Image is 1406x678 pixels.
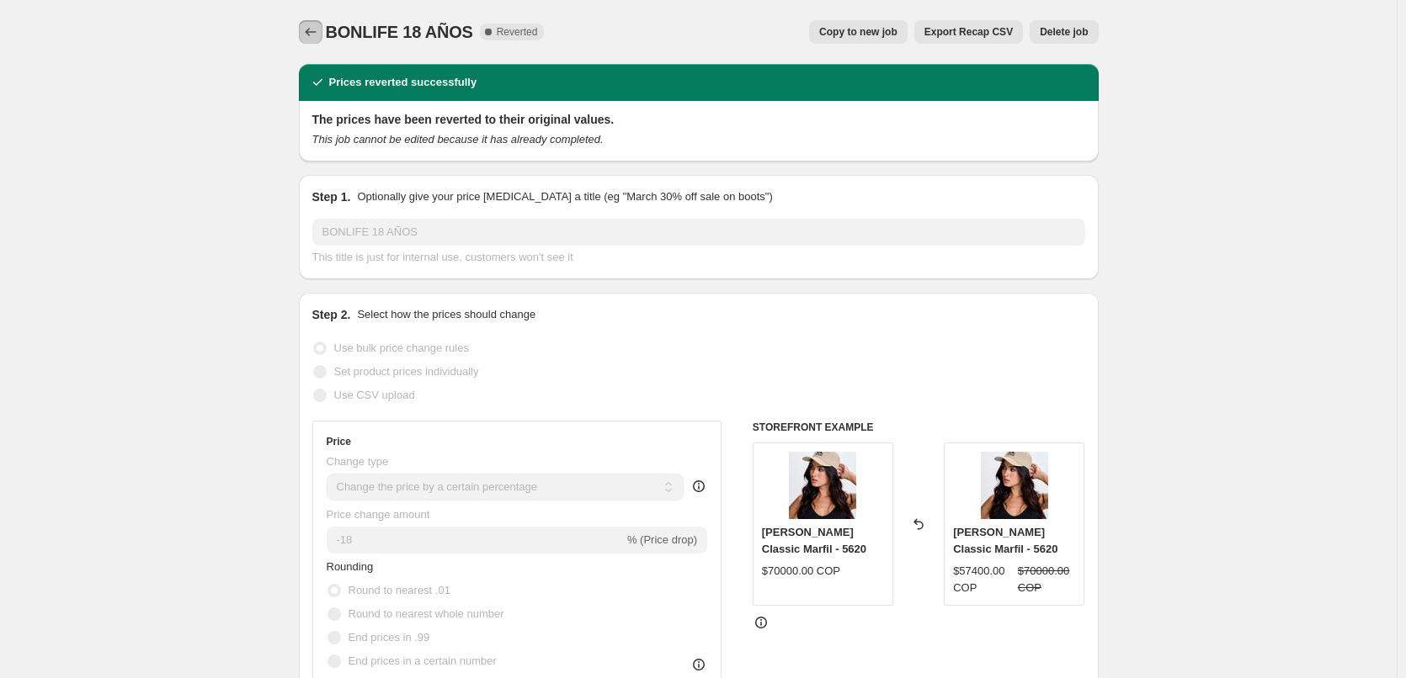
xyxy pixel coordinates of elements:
[357,188,772,205] p: Optionally give your price [MEDICAL_DATA] a title (eg "March 30% off sale on boots")
[1030,20,1098,44] button: Delete job
[349,607,504,620] span: Round to nearest whole number
[349,654,497,667] span: End prices in a certain number
[334,365,479,378] span: Set product prices individually
[819,25,897,39] span: Copy to new job
[327,560,374,573] span: Rounding
[349,584,450,596] span: Round to nearest .01
[953,563,1011,596] div: $57400.00 COP
[627,533,697,546] span: % (Price drop)
[312,306,351,323] h2: Step 2.
[753,421,1085,434] h6: STOREFRONT EXAMPLE
[334,389,415,401] span: Use CSV upload
[1018,563,1076,596] strike: $70000.00 COP
[762,526,866,555] span: [PERSON_NAME] Classic Marfil - 5620
[334,342,469,354] span: Use bulk price change rules
[312,219,1085,246] input: 30% off holiday sale
[789,452,856,519] img: Bonlife-IG-245_80x.jpg
[953,526,1057,555] span: [PERSON_NAME] Classic Marfil - 5620
[326,23,473,41] span: BONLIFE 18 AÑOS
[809,20,908,44] button: Copy to new job
[312,111,1085,128] h2: The prices have been reverted to their original values.
[327,455,389,468] span: Change type
[327,435,351,448] h3: Price
[762,563,840,580] div: $70000.00 COP
[981,452,1048,519] img: Bonlife-IG-245_80x.jpg
[327,527,624,554] input: -15
[299,20,322,44] button: Price change jobs
[327,508,430,521] span: Price change amount
[914,20,1023,44] button: Export Recap CSV
[312,188,351,205] h2: Step 1.
[924,25,1013,39] span: Export Recap CSV
[690,478,707,495] div: help
[312,133,604,146] i: This job cannot be edited because it has already completed.
[1040,25,1088,39] span: Delete job
[329,74,477,91] h2: Prices reverted successfully
[357,306,535,323] p: Select how the prices should change
[497,25,538,39] span: Reverted
[349,631,430,644] span: End prices in .99
[312,251,573,263] span: This title is just for internal use, customers won't see it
